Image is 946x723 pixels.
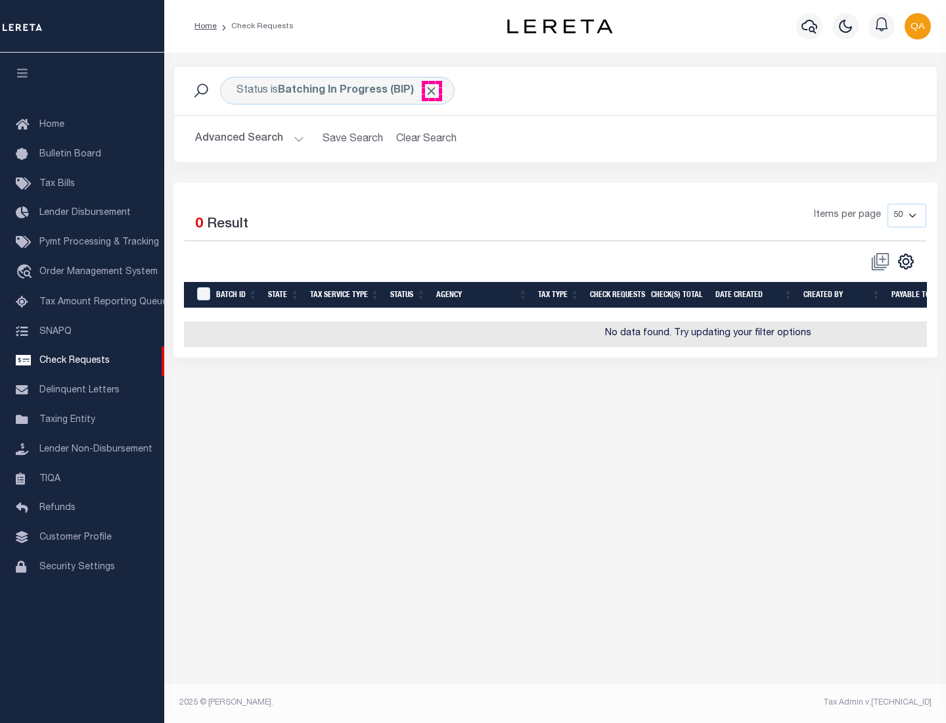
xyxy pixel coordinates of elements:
[39,445,152,454] span: Lender Non-Disbursement
[211,282,263,309] th: Batch Id: activate to sort column ascending
[195,218,203,231] span: 0
[39,268,158,277] span: Order Management System
[39,533,112,542] span: Customer Profile
[39,474,60,483] span: TIQA
[278,85,438,96] b: Batching In Progress (BIP)
[16,264,37,281] i: travel_explore
[385,282,431,309] th: Status: activate to sort column ascending
[169,697,556,709] div: 2025 © [PERSON_NAME].
[39,386,120,395] span: Delinquent Letters
[585,282,646,309] th: Check Requests
[431,282,533,309] th: Agency: activate to sort column ascending
[39,356,110,365] span: Check Requests
[391,126,462,152] button: Clear Search
[39,150,101,159] span: Bulletin Board
[39,238,159,247] span: Pymt Processing & Tracking
[798,282,886,309] th: Created By: activate to sort column ascending
[195,126,304,152] button: Advanced Search
[565,697,932,709] div: Tax Admin v.[TECHNICAL_ID]
[814,208,881,223] span: Items per page
[646,282,710,309] th: Check(s) Total
[710,282,798,309] th: Date Created: activate to sort column ascending
[263,282,305,309] th: State: activate to sort column ascending
[220,77,455,105] div: Status is
[217,20,294,32] li: Check Requests
[507,19,612,34] img: logo-dark.svg
[207,214,248,235] label: Result
[39,120,64,129] span: Home
[39,415,95,425] span: Taxing Entity
[39,503,76,513] span: Refunds
[39,179,75,189] span: Tax Bills
[39,563,115,572] span: Security Settings
[39,298,168,307] span: Tax Amount Reporting Queue
[533,282,585,309] th: Tax Type: activate to sort column ascending
[39,208,131,218] span: Lender Disbursement
[305,282,385,309] th: Tax Service Type: activate to sort column ascending
[905,13,931,39] img: svg+xml;base64,PHN2ZyB4bWxucz0iaHR0cDovL3d3dy53My5vcmcvMjAwMC9zdmciIHBvaW50ZXItZXZlbnRzPSJub25lIi...
[424,84,438,98] span: Click to Remove
[39,327,72,336] span: SNAPQ
[194,22,217,30] a: Home
[315,126,391,152] button: Save Search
